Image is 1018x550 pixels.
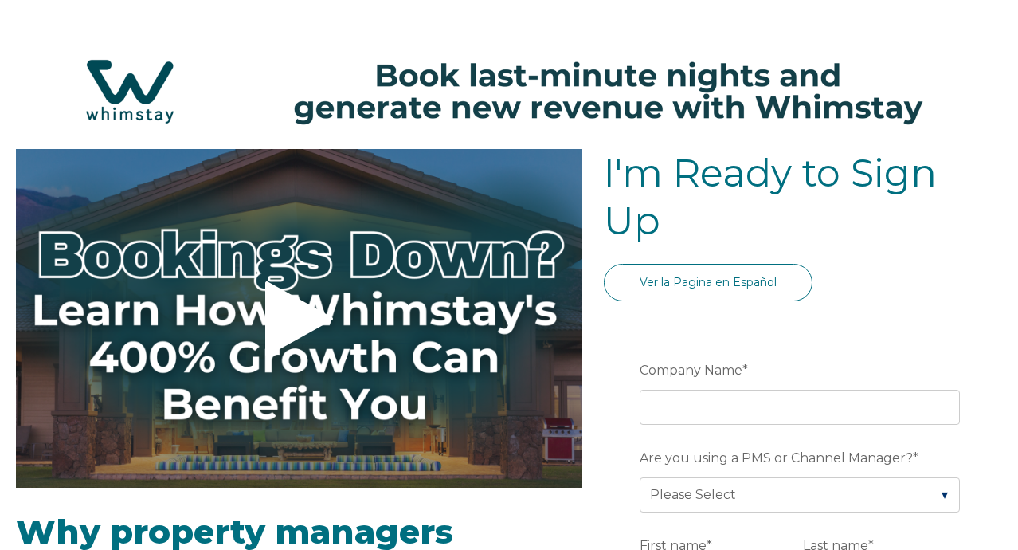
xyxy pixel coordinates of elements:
span: I'm Ready to Sign Up [604,150,937,244]
img: Hubspot header for SSOB (4) [16,39,1002,143]
a: Ver la Pagina en Español [604,264,812,301]
span: Are you using a PMS or Channel Manager? [640,446,913,470]
span: Company Name [640,358,742,383]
